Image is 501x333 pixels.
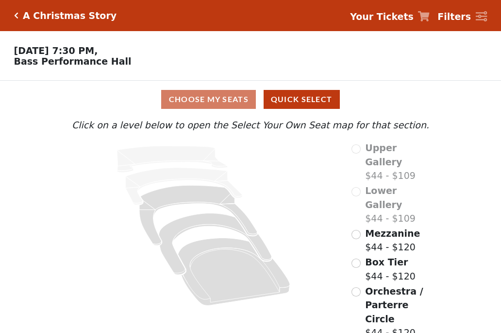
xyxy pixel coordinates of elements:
[365,255,416,283] label: $44 - $120
[117,146,228,173] path: Upper Gallery - Seats Available: 0
[365,142,402,167] span: Upper Gallery
[264,90,340,109] button: Quick Select
[365,184,432,226] label: $44 - $109
[350,10,430,24] a: Your Tickets
[365,141,432,183] label: $44 - $109
[365,286,423,324] span: Orchestra / Parterre Circle
[365,227,420,254] label: $44 - $120
[126,168,243,205] path: Lower Gallery - Seats Available: 0
[69,118,432,132] p: Click on a level below to open the Select Your Own Seat map for that section.
[350,11,414,22] strong: Your Tickets
[178,238,290,306] path: Orchestra / Parterre Circle - Seats Available: 253
[14,12,18,19] a: Click here to go back to filters
[365,185,402,210] span: Lower Gallery
[437,11,471,22] strong: Filters
[23,10,117,21] h5: A Christmas Story
[365,257,408,267] span: Box Tier
[365,228,420,239] span: Mezzanine
[437,10,487,24] a: Filters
